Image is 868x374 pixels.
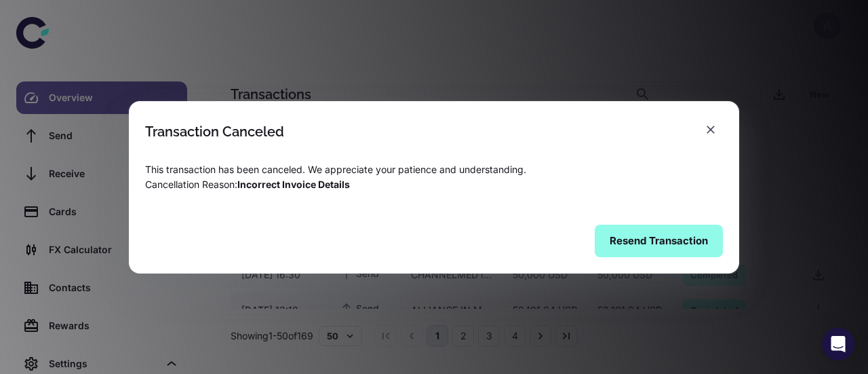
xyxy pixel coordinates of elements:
[145,162,723,177] p: This transaction has been canceled. We appreciate your patience and understanding.
[145,124,284,140] div: Transaction Canceled
[595,225,723,257] button: Resend Transaction
[822,328,854,360] div: Open Intercom Messenger
[237,179,350,190] span: Incorrect Invoice Details
[145,177,723,192] p: Cancellation Reason :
